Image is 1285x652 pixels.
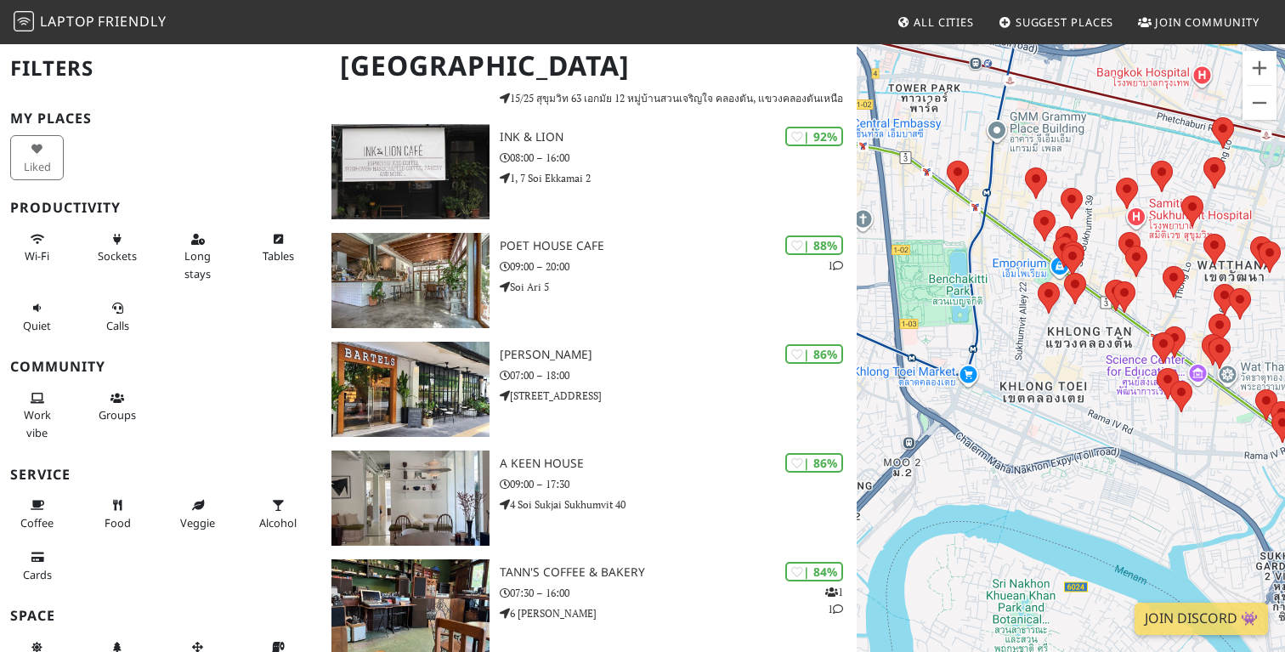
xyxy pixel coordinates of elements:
[500,585,857,601] p: 07:30 – 16:00
[321,342,857,437] a: BARTELS Sukhumvit | 86% [PERSON_NAME] 07:00 – 18:00 [STREET_ADDRESS]
[500,565,857,580] h3: Tann's Coffee & Bakery
[10,43,311,94] h2: Filters
[10,491,64,536] button: Coffee
[500,496,857,513] p: 4 Soi Sukjai Sukhumvit 40
[1131,7,1266,37] a: Join Community
[91,225,144,270] button: Sockets
[14,11,34,31] img: LaptopFriendly
[184,248,211,281] span: Long stays
[252,225,305,270] button: Tables
[180,515,215,530] span: Veggie
[20,515,54,530] span: Coffee
[98,12,166,31] span: Friendly
[828,258,843,274] p: 1
[825,584,843,616] p: 1 1
[1155,14,1260,30] span: Join Community
[25,248,49,264] span: Stable Wi-Fi
[321,233,857,328] a: Poet House Cafe | 88% 1 Poet House Cafe 09:00 – 20:00 Soi Ari 5
[500,367,857,383] p: 07:00 – 18:00
[785,127,843,146] div: | 92%
[1243,51,1277,85] button: Inzoomen
[23,318,51,333] span: Quiet
[91,384,144,429] button: Groups
[500,476,857,492] p: 09:00 – 17:30
[40,12,95,31] span: Laptop
[10,467,311,483] h3: Service
[23,567,52,582] span: Credit cards
[106,318,129,333] span: Video/audio calls
[500,605,857,621] p: 6 [PERSON_NAME]
[500,150,857,166] p: 08:00 – 16:00
[331,342,490,437] img: BARTELS Sukhumvit
[500,279,857,295] p: Soi Ari 5
[10,384,64,446] button: Work vibe
[1243,86,1277,120] button: Uitzoomen
[98,248,137,264] span: Power sockets
[326,43,853,89] h1: [GEOGRAPHIC_DATA]
[99,407,136,422] span: Group tables
[331,124,490,219] img: Ink & Lion
[500,130,857,145] h3: Ink & Lion
[785,453,843,473] div: | 86%
[10,111,311,127] h3: My Places
[500,388,857,404] p: [STREET_ADDRESS]
[500,456,857,471] h3: A KEEN HOUSE
[24,407,51,439] span: People working
[10,200,311,216] h3: Productivity
[252,491,305,536] button: Alcohol
[10,294,64,339] button: Quiet
[10,608,311,624] h3: Space
[785,562,843,581] div: | 84%
[331,233,490,328] img: Poet House Cafe
[10,225,64,270] button: Wi-Fi
[1016,14,1114,30] span: Suggest Places
[105,515,131,530] span: Food
[500,239,857,253] h3: Poet House Cafe
[321,451,857,546] a: A KEEN HOUSE | 86% A KEEN HOUSE 09:00 – 17:30 4 Soi Sukjai Sukhumvit 40
[785,344,843,364] div: | 86%
[321,124,857,219] a: Ink & Lion | 92% Ink & Lion 08:00 – 16:00 1, 7 Soi Ekkamai 2
[14,8,167,37] a: LaptopFriendly LaptopFriendly
[890,7,981,37] a: All Cities
[500,170,857,186] p: 1, 7 Soi Ekkamai 2
[500,348,857,362] h3: [PERSON_NAME]
[785,235,843,255] div: | 88%
[263,248,294,264] span: Work-friendly tables
[10,359,311,375] h3: Community
[10,543,64,588] button: Cards
[171,225,224,287] button: Long stays
[91,491,144,536] button: Food
[331,451,490,546] img: A KEEN HOUSE
[259,515,297,530] span: Alcohol
[171,491,224,536] button: Veggie
[500,258,857,275] p: 09:00 – 20:00
[914,14,974,30] span: All Cities
[992,7,1121,37] a: Suggest Places
[91,294,144,339] button: Calls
